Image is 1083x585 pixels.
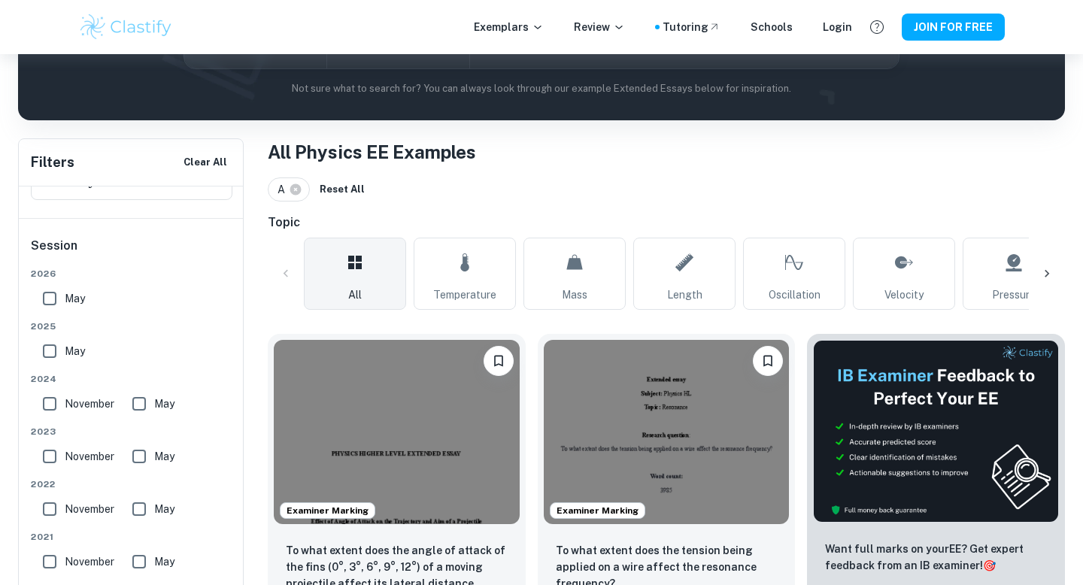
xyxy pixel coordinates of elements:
span: November [65,501,114,517]
span: May [65,343,85,359]
button: Help and Feedback [864,14,890,40]
p: Not sure what to search for? You can always look through our example Extended Essays below for in... [30,81,1053,96]
span: Velocity [884,286,924,303]
span: 2023 [31,425,232,438]
span: Mass [562,286,587,303]
div: A [268,177,310,202]
h6: Filters [31,152,74,173]
button: Clear All [180,151,231,174]
span: 2025 [31,320,232,333]
span: November [65,396,114,412]
img: Physics EE example thumbnail: To what extent does the tension being a [544,340,790,524]
span: November [65,448,114,465]
a: Login [823,19,852,35]
h6: Session [31,237,232,267]
span: A [278,181,292,198]
span: May [154,396,174,412]
span: November [65,553,114,570]
span: May [154,448,174,465]
img: Physics EE example thumbnail: To what extent does the angle of attack [274,340,520,524]
span: Examiner Marking [551,504,645,517]
p: Review [574,19,625,35]
p: Exemplars [474,19,544,35]
span: 🎯 [983,559,996,571]
button: Please log in to bookmark exemplars [753,346,783,376]
span: All [348,286,362,303]
span: Pressure [992,286,1036,303]
span: Oscillation [769,286,821,303]
span: May [154,553,174,570]
button: Reset All [316,178,369,201]
span: Temperature [433,286,496,303]
img: Clastify logo [78,12,174,42]
a: Schools [751,19,793,35]
p: Want full marks on your EE ? Get expert feedback from an IB examiner! [825,541,1047,574]
h1: All Physics EE Examples [268,138,1065,165]
span: Examiner Marking [281,504,375,517]
h6: Topic [268,214,1065,232]
span: 2021 [31,530,232,544]
button: Please log in to bookmark exemplars [484,346,514,376]
button: JOIN FOR FREE [902,14,1005,41]
span: May [65,290,85,307]
a: Tutoring [663,19,720,35]
span: 2022 [31,477,232,491]
span: Length [667,286,702,303]
img: Thumbnail [813,340,1059,523]
span: 2024 [31,372,232,386]
span: 2026 [31,267,232,280]
span: May [154,501,174,517]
